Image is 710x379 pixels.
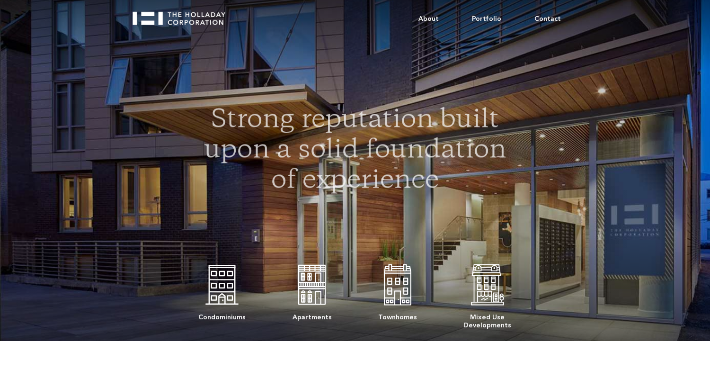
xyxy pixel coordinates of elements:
[518,5,577,33] a: Contact
[199,106,511,197] h1: Strong reputation built upon a solid foundation of experience
[402,5,455,33] a: About
[463,308,511,329] div: Mixed Use Developments
[455,5,518,33] a: Portfolio
[378,308,417,321] div: Townhomes
[198,308,246,321] div: Condominiums
[133,5,234,25] a: home
[293,308,332,321] div: Apartments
